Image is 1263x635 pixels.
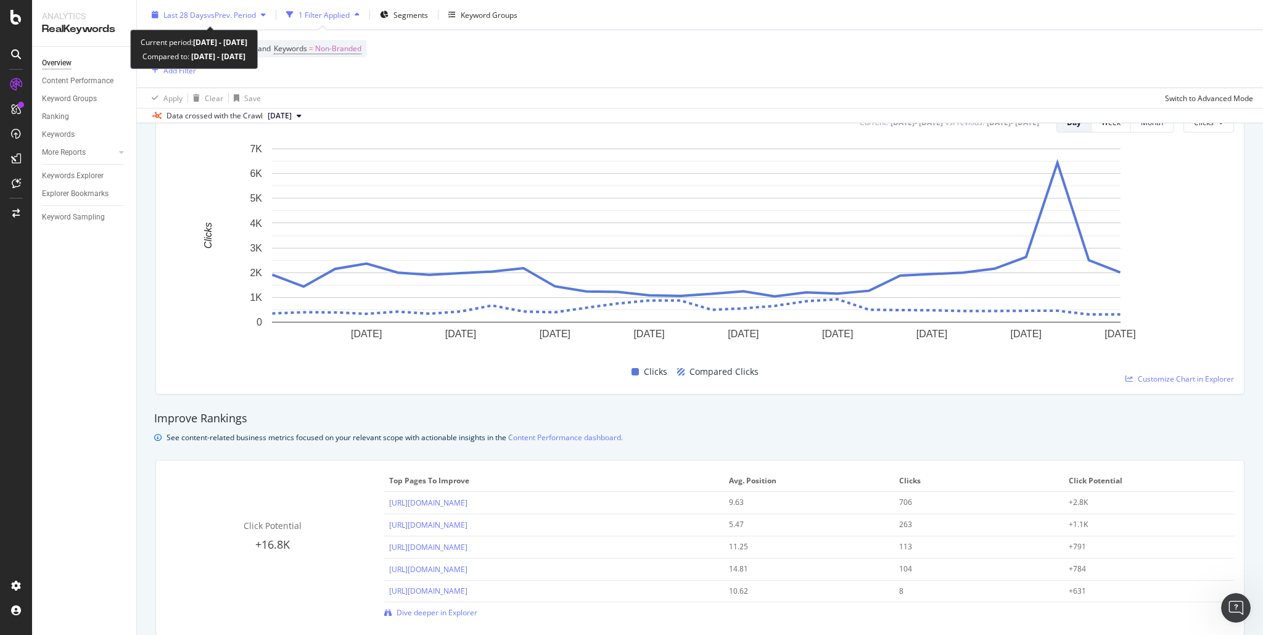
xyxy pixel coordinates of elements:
[899,475,1056,486] span: Clicks
[250,193,262,203] text: 5K
[1221,593,1251,623] iframe: Intercom live chat
[263,109,306,123] button: [DATE]
[193,37,247,47] b: [DATE] - [DATE]
[1011,328,1042,338] text: [DATE]
[389,564,467,575] a: [URL][DOMAIN_NAME]
[244,520,302,531] span: Click Potential
[42,10,126,22] div: Analytics
[375,5,433,25] button: Segments
[729,586,873,597] div: 10.62
[167,431,623,444] div: See content-related business metrics focused on your relevant scope with actionable insights in the
[899,586,1043,597] div: 8
[389,586,467,596] a: [URL][DOMAIN_NAME]
[1069,519,1213,530] div: +1.1K
[644,364,667,379] span: Clicks
[42,146,86,159] div: More Reports
[729,497,873,508] div: 9.63
[207,9,256,20] span: vs Prev. Period
[163,92,183,103] div: Apply
[1069,586,1213,597] div: +631
[1125,374,1234,384] a: Customize Chart in Explorer
[729,519,873,530] div: 5.47
[42,110,128,123] a: Ranking
[154,411,1246,427] div: Improve Rankings
[142,49,245,63] div: Compared to:
[42,146,115,159] a: More Reports
[899,519,1043,530] div: 263
[384,607,477,618] a: Dive deeper in Explorer
[298,9,350,20] div: 1 Filter Applied
[250,242,262,253] text: 3K
[389,542,467,552] a: [URL][DOMAIN_NAME]
[899,563,1043,575] div: 104
[42,75,128,88] a: Content Performance
[899,541,1043,552] div: 113
[42,22,126,36] div: RealKeywords
[229,88,261,108] button: Save
[166,142,1227,360] div: A chart.
[42,211,128,224] a: Keyword Sampling
[42,75,113,88] div: Content Performance
[147,63,196,78] button: Add Filter
[397,607,477,618] span: Dive deeper in Explorer
[309,43,313,54] span: =
[205,92,223,103] div: Clear
[188,88,223,108] button: Clear
[729,563,873,575] div: 14.81
[1069,497,1213,508] div: +2.8K
[274,43,307,54] span: Keywords
[257,317,262,327] text: 0
[42,170,128,182] a: Keywords Explorer
[916,328,947,338] text: [DATE]
[141,35,247,49] div: Current period:
[281,5,364,25] button: 1 Filter Applied
[163,65,196,75] div: Add Filter
[258,43,271,54] span: and
[393,9,428,20] span: Segments
[154,431,1246,444] div: info banner
[147,88,183,108] button: Apply
[42,128,128,141] a: Keywords
[729,541,873,552] div: 11.25
[250,144,262,154] text: 7K
[443,5,522,25] button: Keyword Groups
[42,128,75,141] div: Keywords
[147,5,271,25] button: Last 28 DaysvsPrev. Period
[633,328,664,338] text: [DATE]
[389,475,716,486] span: Top pages to improve
[167,110,263,121] div: Data crossed with the Crawl
[729,475,886,486] span: Avg. Position
[508,431,623,444] a: Content Performance dashboard.
[42,187,128,200] a: Explorer Bookmarks
[250,168,262,179] text: 6K
[42,187,109,200] div: Explorer Bookmarks
[42,57,128,70] a: Overview
[389,520,467,530] a: [URL][DOMAIN_NAME]
[42,92,128,105] a: Keyword Groups
[389,498,467,508] a: [URL][DOMAIN_NAME]
[42,92,97,105] div: Keyword Groups
[189,51,245,62] b: [DATE] - [DATE]
[445,328,476,338] text: [DATE]
[163,9,207,20] span: Last 28 Days
[899,497,1043,508] div: 706
[540,328,570,338] text: [DATE]
[250,268,262,278] text: 2K
[244,92,261,103] div: Save
[255,537,290,552] span: +16.8K
[1138,374,1234,384] span: Customize Chart in Explorer
[1160,88,1253,108] button: Switch to Advanced Mode
[1069,563,1213,575] div: +784
[315,40,361,57] span: Non-Branded
[1105,328,1135,338] text: [DATE]
[250,218,262,228] text: 4K
[461,9,517,20] div: Keyword Groups
[203,222,213,248] text: Clicks
[351,328,382,338] text: [DATE]
[822,328,853,338] text: [DATE]
[689,364,759,379] span: Compared Clicks
[42,110,69,123] div: Ranking
[250,292,262,303] text: 1K
[728,328,759,338] text: [DATE]
[1165,92,1253,103] div: Switch to Advanced Mode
